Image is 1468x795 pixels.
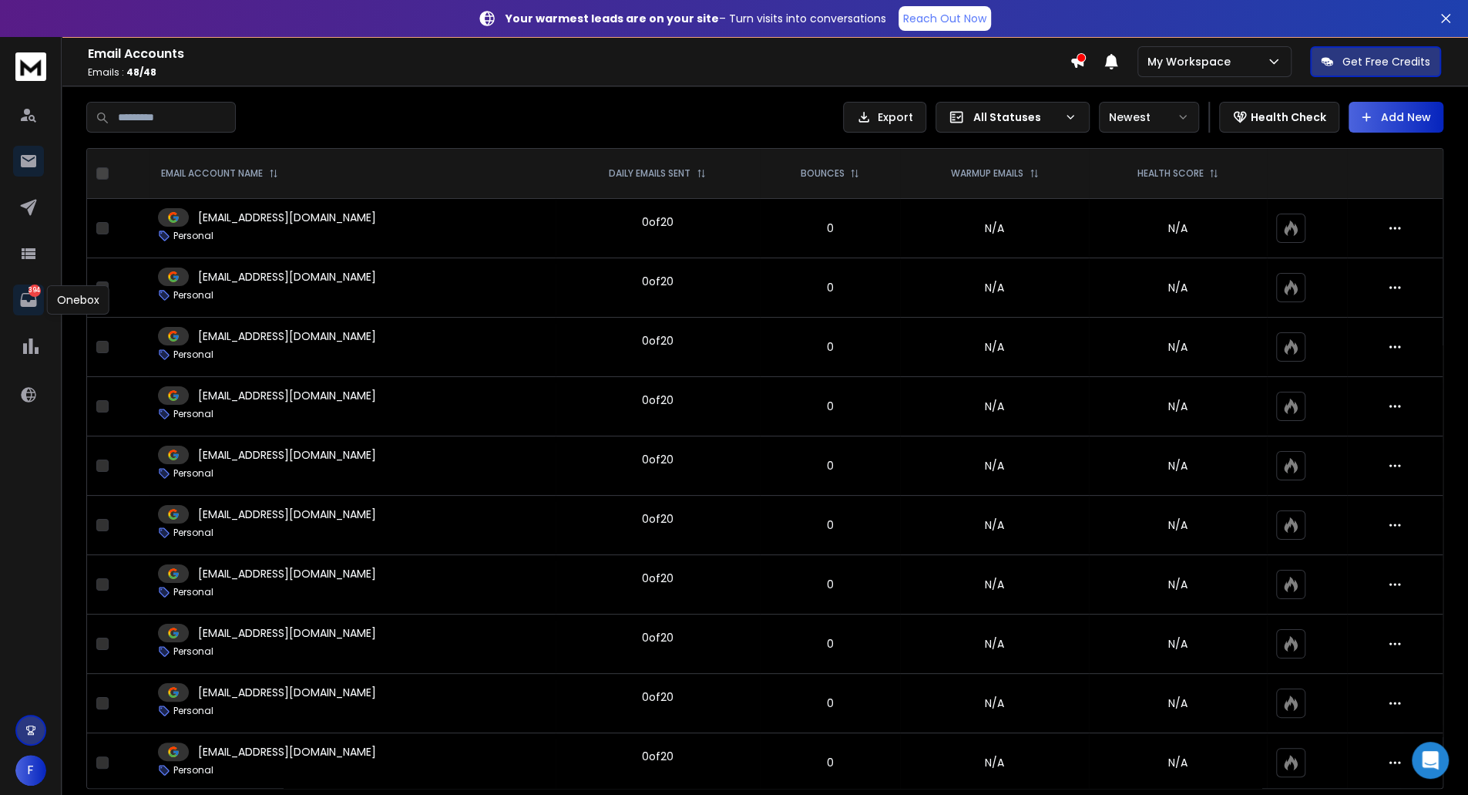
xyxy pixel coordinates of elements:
[769,755,892,770] p: 0
[642,749,674,764] div: 0 of 20
[173,705,213,717] p: Personal
[198,210,376,225] p: [EMAIL_ADDRESS][DOMAIN_NAME]
[951,167,1023,180] p: WARMUP EMAILS
[173,467,213,480] p: Personal
[900,377,1089,436] td: N/A
[642,571,674,586] div: 0 of 20
[15,755,46,786] button: F
[173,289,213,301] p: Personal
[173,349,213,361] p: Personal
[1098,339,1258,355] p: N/A
[1099,102,1199,133] button: Newest
[1342,54,1430,69] p: Get Free Credits
[173,764,213,776] p: Personal
[1098,755,1258,770] p: N/A
[173,645,213,658] p: Personal
[198,328,376,344] p: [EMAIL_ADDRESS][DOMAIN_NAME]
[1147,54,1237,69] p: My Workspace
[900,436,1089,496] td: N/A
[1349,102,1443,133] button: Add New
[642,333,674,349] div: 0 of 20
[900,615,1089,674] td: N/A
[198,507,376,522] p: [EMAIL_ADDRESS][DOMAIN_NAME]
[13,285,44,315] a: 394
[161,167,278,180] div: EMAIL ACCOUNT NAME
[609,167,690,180] p: DAILY EMAILS SENT
[642,392,674,408] div: 0 of 20
[642,630,674,645] div: 0 of 20
[173,586,213,598] p: Personal
[642,689,674,705] div: 0 of 20
[198,566,376,581] p: [EMAIL_ADDRESS][DOMAIN_NAME]
[900,674,1089,733] td: N/A
[198,447,376,463] p: [EMAIL_ADDRESS][DOMAIN_NAME]
[198,744,376,760] p: [EMAIL_ADDRESS][DOMAIN_NAME]
[1137,167,1203,180] p: HEALTH SCORE
[900,496,1089,555] td: N/A
[900,733,1089,793] td: N/A
[769,399,892,414] p: 0
[88,45,1070,63] h1: Email Accounts
[88,66,1070,79] p: Emails :
[642,274,674,289] div: 0 of 20
[198,685,376,700] p: [EMAIL_ADDRESS][DOMAIN_NAME]
[173,527,213,539] p: Personal
[900,258,1089,318] td: N/A
[642,511,674,527] div: 0 of 20
[843,102,926,133] button: Export
[1098,399,1258,414] p: N/A
[769,458,892,473] p: 0
[769,696,892,711] p: 0
[1310,46,1441,77] button: Get Free Credits
[126,66,156,79] span: 48 / 48
[769,339,892,355] p: 0
[1098,696,1258,711] p: N/A
[1098,517,1258,533] p: N/A
[903,11,986,26] p: Reach Out Now
[173,408,213,420] p: Personal
[900,318,1089,377] td: N/A
[1412,742,1449,779] div: Open Intercom Messenger
[1098,458,1258,473] p: N/A
[198,625,376,641] p: [EMAIL_ADDRESS][DOMAIN_NAME]
[642,214,674,230] div: 0 of 20
[506,11,886,26] p: – Turn visits into conversations
[769,221,892,236] p: 0
[1219,102,1339,133] button: Health Check
[900,199,1089,258] td: N/A
[1098,280,1258,295] p: N/A
[47,285,109,315] div: Onebox
[198,269,376,285] p: [EMAIL_ADDRESS][DOMAIN_NAME]
[198,388,376,403] p: [EMAIL_ADDRESS][DOMAIN_NAME]
[29,285,41,297] p: 394
[173,230,213,242] p: Personal
[15,52,46,81] img: logo
[973,109,1058,125] p: All Statuses
[800,167,844,180] p: BOUNCES
[642,452,674,467] div: 0 of 20
[769,636,892,652] p: 0
[1098,636,1258,652] p: N/A
[1251,109,1326,125] p: Health Check
[506,11,719,26] strong: Your warmest leads are on your site
[1098,577,1258,592] p: N/A
[1098,221,1258,236] p: N/A
[900,555,1089,615] td: N/A
[769,517,892,533] p: 0
[899,6,991,31] a: Reach Out Now
[769,577,892,592] p: 0
[769,280,892,295] p: 0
